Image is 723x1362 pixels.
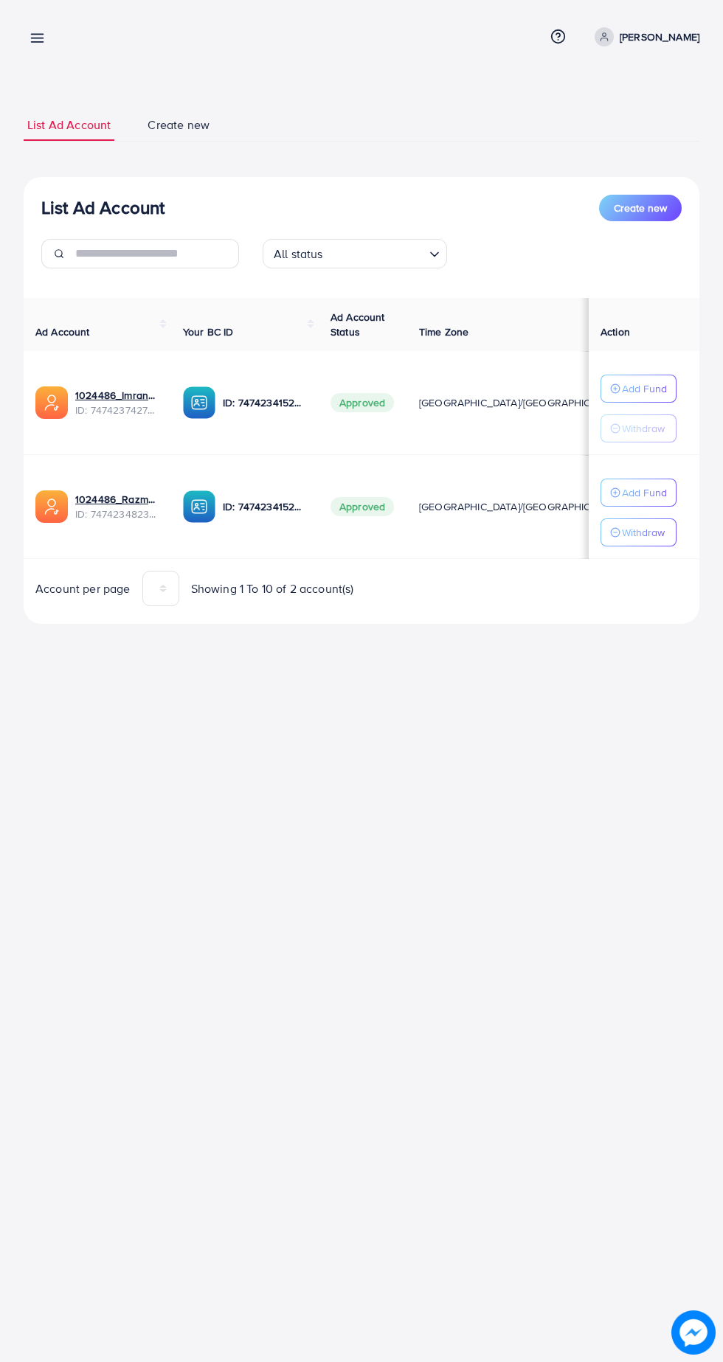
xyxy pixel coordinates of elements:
[223,394,307,411] p: ID: 7474234152863678481
[599,195,682,221] button: Create new
[331,310,385,339] span: Ad Account Status
[75,388,159,418] div: <span class='underline'>1024486_Imran_1740231528988</span></br>7474237427478233089
[223,498,307,515] p: ID: 7474234152863678481
[35,580,131,597] span: Account per page
[75,507,159,521] span: ID: 7474234823184416769
[601,375,677,403] button: Add Fund
[27,117,111,133] span: List Ad Account
[271,243,326,265] span: All status
[601,518,677,546] button: Withdraw
[183,386,215,419] img: ic-ba-acc.ded83a64.svg
[331,393,394,412] span: Approved
[183,490,215,523] img: ic-ba-acc.ded83a64.svg
[622,484,667,501] p: Add Fund
[601,414,677,442] button: Withdraw
[75,388,159,403] a: 1024486_Imran_1740231528988
[419,324,468,339] span: Time Zone
[41,197,165,218] h3: List Ad Account
[35,324,90,339] span: Ad Account
[75,492,159,507] a: 1024486_Razman_1740230915595
[620,28,699,46] p: [PERSON_NAME]
[191,580,354,597] span: Showing 1 To 10 of 2 account(s)
[35,386,68,419] img: ic-ads-acc.e4c84228.svg
[589,27,699,46] a: [PERSON_NAME]
[183,324,234,339] span: Your BC ID
[419,499,624,514] span: [GEOGRAPHIC_DATA]/[GEOGRAPHIC_DATA]
[263,239,447,268] div: Search for option
[148,117,210,133] span: Create new
[75,403,159,417] span: ID: 7474237427478233089
[671,1310,716,1355] img: image
[601,479,677,507] button: Add Fund
[622,420,665,437] p: Withdraw
[75,492,159,522] div: <span class='underline'>1024486_Razman_1740230915595</span></br>7474234823184416769
[622,524,665,541] p: Withdraw
[614,201,667,215] span: Create new
[419,395,624,410] span: [GEOGRAPHIC_DATA]/[GEOGRAPHIC_DATA]
[328,240,423,265] input: Search for option
[35,490,68,523] img: ic-ads-acc.e4c84228.svg
[622,380,667,397] p: Add Fund
[601,324,630,339] span: Action
[331,497,394,516] span: Approved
